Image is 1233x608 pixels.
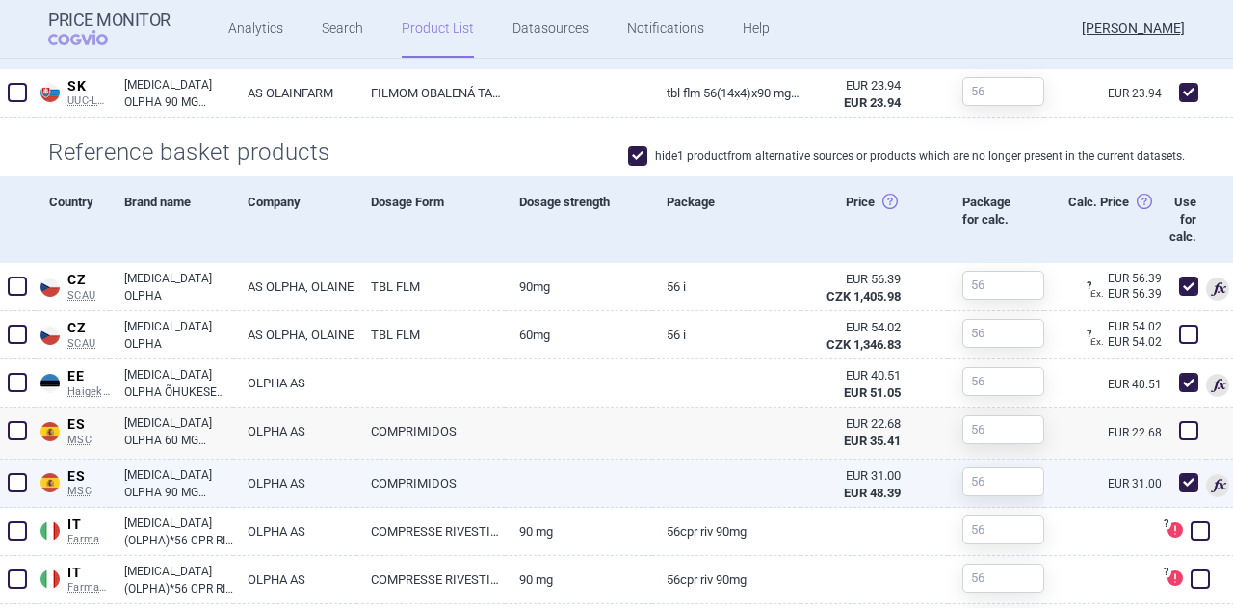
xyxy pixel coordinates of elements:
[124,515,233,549] a: [MEDICAL_DATA] (OLPHA)*56 CPR RIV 90 MG
[356,311,505,358] a: TBL FLM
[815,415,902,433] div: EUR 22.68
[356,508,505,555] a: COMPRESSE RIVESTITE
[844,434,901,448] strong: EUR 35.41
[35,561,110,595] a: ITITFarmadati
[962,319,1044,348] input: 56
[1029,176,1152,264] div: Calc. Price
[356,556,505,603] a: COMPRESSE RIVESTITE
[40,473,60,492] img: Spain
[815,467,902,485] div: EUR 31.00
[67,533,110,546] span: Farmadati
[124,366,233,401] a: [MEDICAL_DATA] OLPHA ÕHUKESE POLÜMEERIKATTEGA TABLETT 90MG N56
[1090,332,1167,352] div: EUR 54.02
[124,563,233,597] a: [MEDICAL_DATA] (OLPHA)*56 CPR RIV 90 MG
[1090,336,1104,347] span: Ex.
[1160,567,1171,578] span: ?
[48,137,346,169] h2: Reference basket products
[40,521,60,541] img: Italy
[67,272,110,289] span: CZ
[233,69,356,117] a: AS OLAINFARM
[35,176,110,264] div: Country
[233,176,356,264] div: Company
[815,77,902,94] div: EUR 23.94
[233,408,356,455] a: OLPHA AS
[233,311,356,358] a: AS OLPHA, OLAINE
[1160,518,1171,530] span: ?
[356,408,505,455] a: COMPRIMIDOS
[67,320,110,337] span: CZ
[67,581,110,595] span: Farmadati
[815,319,902,354] abbr: Ex-Factory bez DPH zo zdroja
[962,515,1044,544] input: 56
[35,364,110,398] a: EEEEHaigekassa
[652,311,800,358] a: 56 I
[505,508,653,555] a: 90 mg
[1206,474,1229,497] span: Used for calculation
[67,289,110,303] span: SCAU
[67,485,110,498] span: MSC
[962,467,1044,496] input: 56
[1206,278,1229,301] span: Used for calculation
[844,486,901,500] strong: EUR 48.39
[40,422,60,441] img: Spain
[1090,321,1167,332] a: EUR 54.02
[233,508,356,555] a: OLPHA AS
[40,278,60,297] img: Czech Republic
[1083,280,1094,292] span: ?
[124,466,233,501] a: [MEDICAL_DATA] OLPHA 90 MG COMPRIMIDOS RECUBIERTOS CON PELICULA EFG, 56 COMPRIMIDOS (PVC/PVDC/AL)
[1206,374,1229,397] span: Used for calculation
[67,78,110,95] span: SK
[1108,379,1167,390] a: EUR 40.51
[505,263,653,310] a: 90MG
[356,263,505,310] a: TBL FLM
[815,77,902,112] abbr: Ex-Factory bez DPH zo zdroja
[962,77,1044,106] input: 56
[815,271,902,305] abbr: Ex-Factory bez DPH zo zdroja
[40,569,60,589] img: Italy
[844,95,901,110] strong: EUR 23.94
[40,83,60,102] img: Slovakia
[67,416,110,434] span: ES
[962,271,1044,300] input: 56
[67,337,110,351] span: SCAU
[356,69,505,117] a: FILMOM OBALENÁ TABLETA
[124,76,233,111] a: [MEDICAL_DATA] OLPHA 90 MG FILMOM OBALENÉ TABLETY
[962,564,1044,593] input: 56
[48,11,171,47] a: Price MonitorCOGVIO
[505,556,653,603] a: 90 mg
[67,434,110,447] span: MSC
[35,74,110,108] a: SKSKUUC-LP B
[826,337,901,352] strong: CZK 1,346.83
[815,271,902,288] div: EUR 56.39
[800,176,949,264] div: Price
[815,467,902,502] abbr: MZSR metodika
[652,556,800,603] a: 56CPR RIV 90MG
[652,69,800,117] a: tbl flm 56(14x4)x90 mg (blis.PVC-PVDC/Al)
[1108,478,1167,489] a: EUR 31.00
[110,176,233,264] div: Brand name
[1152,176,1206,264] div: Use for calc.
[815,415,902,450] abbr: MZSR metodika
[815,319,902,336] div: EUR 54.02
[962,415,1044,444] input: 56
[652,263,800,310] a: 56 I
[1090,284,1167,304] div: EUR 56.39
[67,565,110,582] span: IT
[1108,88,1167,99] a: EUR 23.94
[48,30,135,45] span: COGVIO
[67,94,110,108] span: UUC-LP B
[124,318,233,353] a: [MEDICAL_DATA] OLPHA
[35,316,110,350] a: CZCZSCAU
[67,516,110,534] span: IT
[1090,288,1104,299] span: Ex.
[356,176,505,264] div: Dosage Form
[124,270,233,304] a: [MEDICAL_DATA] OLPHA
[505,176,653,264] div: Dosage strength
[233,460,356,507] a: OLPHA AS
[233,556,356,603] a: OLPHA AS
[233,263,356,310] a: AS OLPHA, OLAINE
[1083,329,1094,340] span: ?
[40,374,60,393] img: Estonia
[67,385,110,399] span: Haigekassa
[948,176,1029,264] div: Package for calc.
